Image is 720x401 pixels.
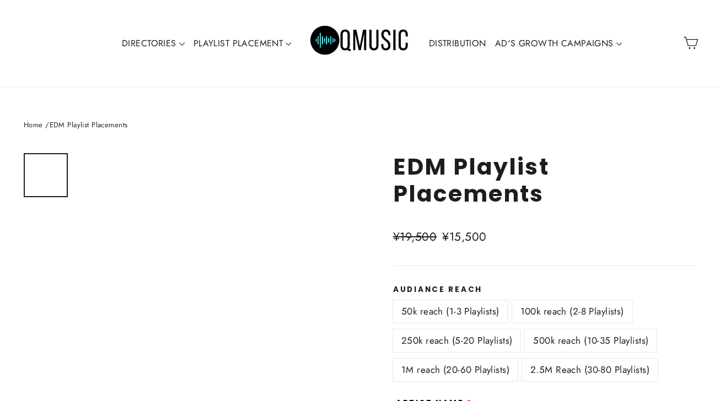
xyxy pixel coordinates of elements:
span: / [45,120,49,130]
label: 250k reach (5-20 Playlists) [393,329,520,352]
img: Q Music Promotions [310,18,410,68]
a: Home [24,120,43,130]
a: DISTRIBUTION [425,31,491,56]
a: PLAYLIST PLACEMENT [189,31,296,56]
div: Primary [83,11,637,75]
a: AD'S GROWTH CAMPAIGNS [491,31,626,56]
h1: EDM Playlist Placements [393,153,696,207]
nav: breadcrumbs [24,120,696,131]
label: 100k reach (2-8 Playlists) [512,300,632,323]
label: 2.5M Reach (30-80 Playlists) [522,359,658,381]
label: 1M reach (20-60 Playlists) [393,359,518,381]
a: DIRECTORIES [117,31,189,56]
label: Audiance Reach [393,285,696,294]
span: ¥19,500 [393,228,439,247]
label: 50k reach (1-3 Playlists) [393,300,508,323]
label: 500k reach (10-35 Playlists) [525,329,657,352]
span: ¥15,500 [442,229,486,245]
